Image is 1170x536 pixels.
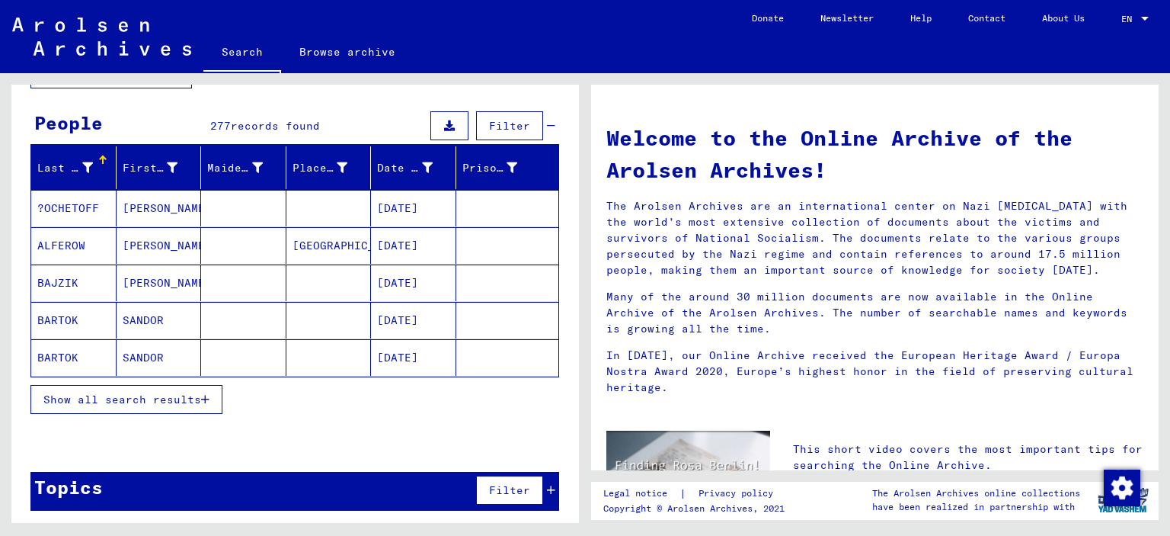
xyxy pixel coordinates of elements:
div: Prisoner # [462,160,518,176]
a: Browse archive [281,34,414,70]
div: Topics [34,473,103,501]
mat-cell: [DATE] [371,302,456,339]
mat-cell: [PERSON_NAME] [117,265,202,301]
img: video.jpg [606,431,770,520]
div: Maiden Name [207,156,286,180]
span: EN [1121,14,1138,24]
mat-cell: [PERSON_NAME] [117,190,202,226]
div: Maiden Name [207,160,263,176]
div: Prisoner # [462,156,541,180]
img: yv_logo.png [1095,481,1152,519]
mat-cell: [GEOGRAPHIC_DATA] [286,227,372,264]
button: Show all search results [30,385,222,414]
button: Filter [476,111,543,140]
p: Copyright © Arolsen Archives, 2021 [603,502,791,515]
mat-header-cell: Last Name [31,146,117,189]
div: Date of Birth [377,160,433,176]
a: Search [203,34,281,73]
span: 277 [210,119,231,133]
mat-cell: [DATE] [371,339,456,376]
mat-header-cell: Maiden Name [201,146,286,189]
mat-header-cell: Prisoner # [456,146,559,189]
img: Arolsen_neg.svg [12,18,191,56]
div: | [603,486,791,502]
mat-header-cell: Place of Birth [286,146,372,189]
p: In [DATE], our Online Archive received the European Heritage Award / Europa Nostra Award 2020, Eu... [606,348,1143,396]
mat-cell: SANDOR [117,302,202,339]
img: Change consent [1104,470,1140,506]
div: Place of Birth [292,160,348,176]
span: records found [231,119,320,133]
p: The Arolsen Archives are an international center on Nazi [MEDICAL_DATA] with the world’s most ext... [606,198,1143,278]
mat-cell: ?OCHETOFF [31,190,117,226]
div: First Name [123,160,178,176]
mat-cell: [PERSON_NAME] [117,227,202,264]
mat-cell: [DATE] [371,190,456,226]
span: Filter [489,119,530,133]
mat-cell: BARTOK [31,302,117,339]
div: Date of Birth [377,156,456,180]
h1: Welcome to the Online Archive of the Arolsen Archives! [606,122,1143,186]
p: The Arolsen Archives online collections [872,486,1080,500]
button: Filter [476,476,543,505]
a: Legal notice [603,486,679,502]
div: Last Name [37,160,93,176]
div: Change consent [1103,469,1140,506]
p: Many of the around 30 million documents are now available in the Online Archive of the Arolsen Ar... [606,289,1143,337]
p: This short video covers the most important tips for searching the Online Archive. [793,441,1143,473]
mat-header-cell: First Name [117,146,202,189]
mat-cell: [DATE] [371,265,456,301]
p: have been realized in partnership with [872,500,1080,514]
div: People [34,109,103,136]
span: Filter [489,483,530,497]
a: Privacy policy [686,486,791,502]
div: First Name [123,156,201,180]
div: Last Name [37,156,116,180]
mat-cell: SANDOR [117,339,202,376]
mat-cell: BAJZIK [31,265,117,301]
mat-header-cell: Date of Birth [371,146,456,189]
div: Place of Birth [292,156,371,180]
span: Show all search results [43,393,201,406]
mat-cell: [DATE] [371,227,456,264]
mat-cell: BARTOK [31,339,117,376]
mat-cell: ALFEROW [31,227,117,264]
